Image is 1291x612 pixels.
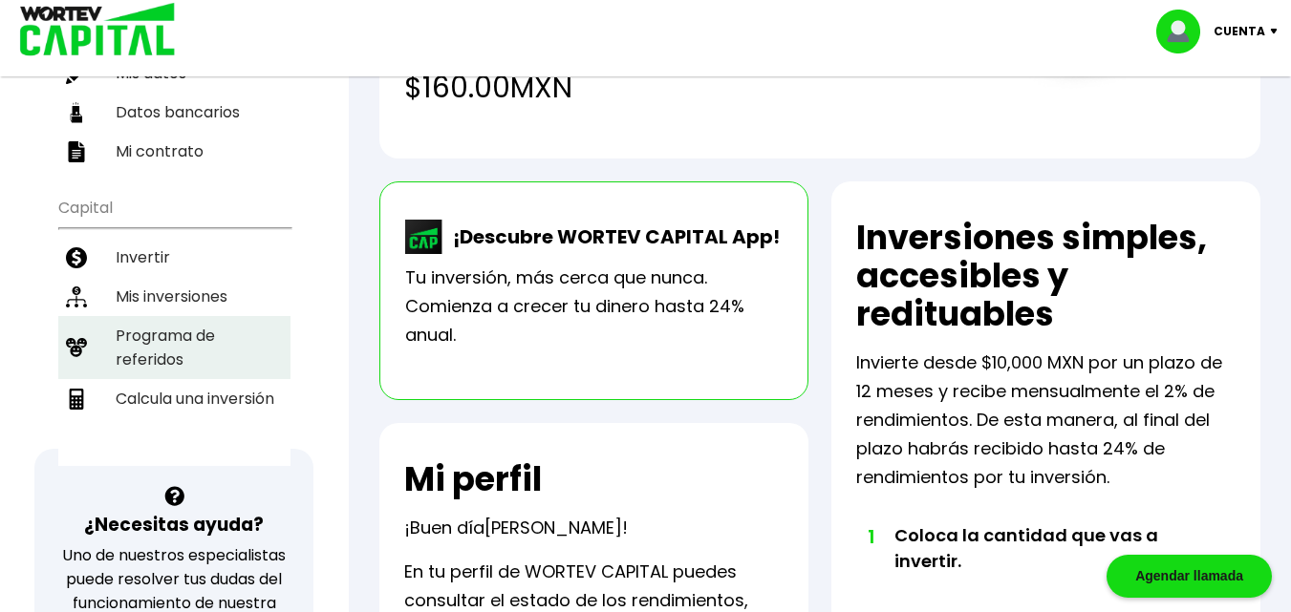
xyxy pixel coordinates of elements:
p: Invierte desde $10,000 MXN por un plazo de 12 meses y recibe mensualmente el 2% de rendimientos. ... [856,348,1236,492]
img: icon-down [1265,29,1291,34]
h3: ¿Necesitas ayuda? [84,511,264,538]
span: [PERSON_NAME] [484,516,622,539]
a: Datos bancarios [58,93,290,132]
img: contrato-icon.f2db500c.svg [66,141,87,162]
h2: Inversiones simples, accesibles y redituables [856,219,1236,333]
img: invertir-icon.b3b967d7.svg [66,247,87,268]
ul: Perfil [58,2,290,171]
li: Coloca la cantidad que vas a invertir. [894,522,1197,610]
img: profile-image [1156,10,1214,53]
h4: $160.00 MXN [404,66,989,109]
a: Invertir [58,238,290,277]
p: Tu inversión, más cerca que nunca. Comienza a crecer tu dinero hasta 24% anual. [405,264,783,349]
a: Calcula una inversión [58,379,290,418]
p: ¡Descubre WORTEV CAPITAL App! [443,222,780,251]
img: wortev-capital-app-icon [405,220,443,254]
h2: Mi perfil [404,460,542,498]
img: calculadora-icon.17d418c4.svg [66,389,87,410]
a: Mis inversiones [58,277,290,316]
ul: Capital [58,186,290,466]
img: inversiones-icon.6695dc30.svg [66,286,87,307]
img: datos-icon.10cf9172.svg [66,102,87,123]
img: recomiendanos-icon.9b8e9327.svg [66,337,87,358]
span: 1 [866,522,875,551]
p: ¡Buen día ! [404,514,628,542]
a: Mi contrato [58,132,290,171]
div: Agendar llamada [1107,555,1272,598]
a: Programa de referidos [58,316,290,379]
p: Cuenta [1214,17,1265,46]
